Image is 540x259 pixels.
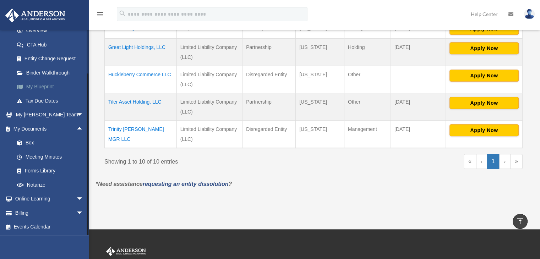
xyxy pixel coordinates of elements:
[10,80,94,94] a: My Blueprint
[96,10,104,18] i: menu
[391,120,446,148] td: [DATE]
[119,10,126,17] i: search
[296,66,344,93] td: [US_STATE]
[10,66,94,80] a: Binder Walkthrough
[344,38,391,66] td: Holding
[76,108,91,122] span: arrow_drop_down
[499,154,510,169] a: Next
[464,154,476,169] a: First
[449,42,519,54] button: Apply Now
[391,93,446,120] td: [DATE]
[5,192,94,206] a: Online Learningarrow_drop_down
[105,38,177,66] td: Great Light Holdings, LLC
[176,120,242,148] td: Limited Liability Company (LLC)
[3,9,67,22] img: Anderson Advisors Platinum Portal
[513,214,528,229] a: vertical_align_top
[296,120,344,148] td: [US_STATE]
[76,122,91,136] span: arrow_drop_up
[344,120,391,148] td: Management
[5,206,94,220] a: Billingarrow_drop_down
[524,9,535,19] img: User Pic
[176,38,242,66] td: Limited Liability Company (LLC)
[10,164,94,178] a: Forms Library
[487,154,500,169] a: 1
[105,66,177,93] td: Huckleberry Commerce LLC
[449,70,519,82] button: Apply Now
[242,120,296,148] td: Disregarded Entity
[10,136,94,150] a: Box
[5,220,94,234] a: Events Calendar
[449,124,519,136] button: Apply Now
[176,93,242,120] td: Limited Liability Company (LLC)
[516,217,524,225] i: vertical_align_top
[10,24,91,38] a: Overview
[104,154,308,167] div: Showing 1 to 10 of 10 entries
[5,122,94,136] a: My Documentsarrow_drop_up
[143,181,229,187] a: requesting an entity dissolution
[242,93,296,120] td: Partnership
[449,97,519,109] button: Apply Now
[10,150,94,164] a: Meeting Minutes
[176,66,242,93] td: Limited Liability Company (LLC)
[105,247,147,256] img: Anderson Advisors Platinum Portal
[344,66,391,93] td: Other
[76,206,91,220] span: arrow_drop_down
[10,178,94,192] a: Notarize
[296,38,344,66] td: [US_STATE]
[242,38,296,66] td: Partnership
[5,108,94,122] a: My [PERSON_NAME] Teamarrow_drop_down
[105,93,177,120] td: Tiler Asset Holding, LLC
[10,52,94,66] a: Entity Change Request
[96,181,232,187] em: *Need assistance ?
[510,154,523,169] a: Last
[296,93,344,120] td: [US_STATE]
[10,94,94,108] a: Tax Due Dates
[105,120,177,148] td: Trinity [PERSON_NAME] MGR LLC
[10,38,94,52] a: CTA Hub
[476,154,487,169] a: Previous
[391,38,446,66] td: [DATE]
[242,66,296,93] td: Disregarded Entity
[76,192,91,206] span: arrow_drop_down
[344,93,391,120] td: Other
[96,12,104,18] a: menu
